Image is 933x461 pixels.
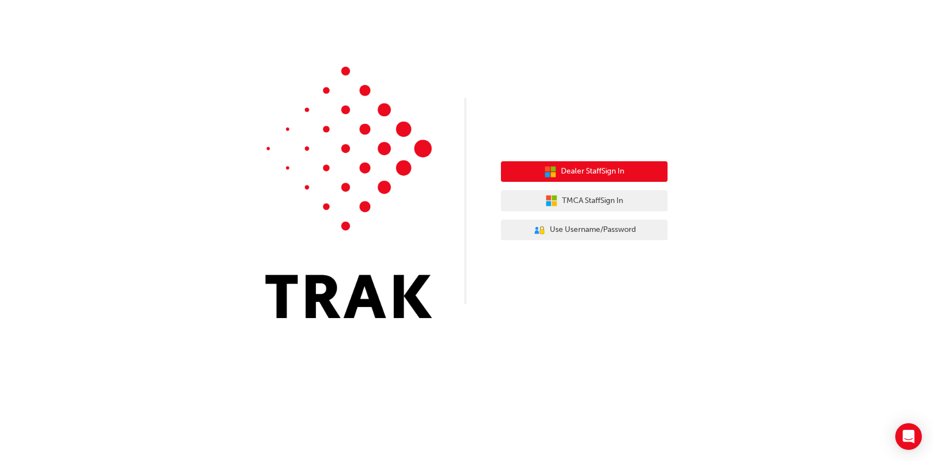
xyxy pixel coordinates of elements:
img: Trak [265,67,432,318]
button: TMCA StaffSign In [501,190,668,211]
span: TMCA Staff Sign In [562,195,623,207]
span: Dealer Staff Sign In [561,165,624,178]
button: Dealer StaffSign In [501,161,668,182]
span: Use Username/Password [550,224,636,236]
button: Use Username/Password [501,220,668,241]
div: Open Intercom Messenger [895,423,922,450]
